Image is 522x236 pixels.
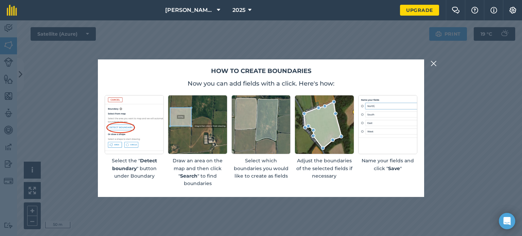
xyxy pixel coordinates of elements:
img: Screenshot of selected fields [231,95,291,154]
img: svg+xml;base64,PHN2ZyB4bWxucz0iaHR0cDovL3d3dy53My5vcmcvMjAwMC9zdmciIHdpZHRoPSIxNyIgaGVpZ2h0PSIxNy... [490,6,497,14]
strong: Save [388,165,400,171]
img: A cog icon [509,7,517,14]
p: Name your fields and click " " [358,157,417,172]
p: Draw an area on the map and then click " " to find boundaries [168,157,227,187]
img: Screenshot of an rectangular area drawn on a map [168,95,227,154]
strong: Search [180,173,197,179]
img: svg+xml;base64,PHN2ZyB4bWxucz0iaHR0cDovL3d3dy53My5vcmcvMjAwMC9zdmciIHdpZHRoPSIyMiIgaGVpZ2h0PSIzMC... [431,59,437,68]
img: A question mark icon [471,7,479,14]
p: Now you can add fields with a click. Here's how: [105,79,417,88]
a: Upgrade [400,5,439,16]
strong: Detect boundary [112,158,157,171]
span: [PERSON_NAME] plaas [165,6,214,14]
img: fieldmargin Logo [7,5,17,16]
p: Select the " " button under Boundary [105,157,164,180]
img: Screenshot of detect boundary button [105,95,164,154]
p: Adjust the boundaries of the selected fields if necessary [295,157,354,180]
img: Screenshot of an editable boundary [295,95,354,154]
div: Open Intercom Messenger [499,213,515,229]
h2: How to create boundaries [105,66,417,76]
p: Select which boundaries you would like to create as fields [231,157,291,180]
span: 2025 [232,6,245,14]
img: placeholder [358,95,417,154]
img: Two speech bubbles overlapping with the left bubble in the forefront [452,7,460,14]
